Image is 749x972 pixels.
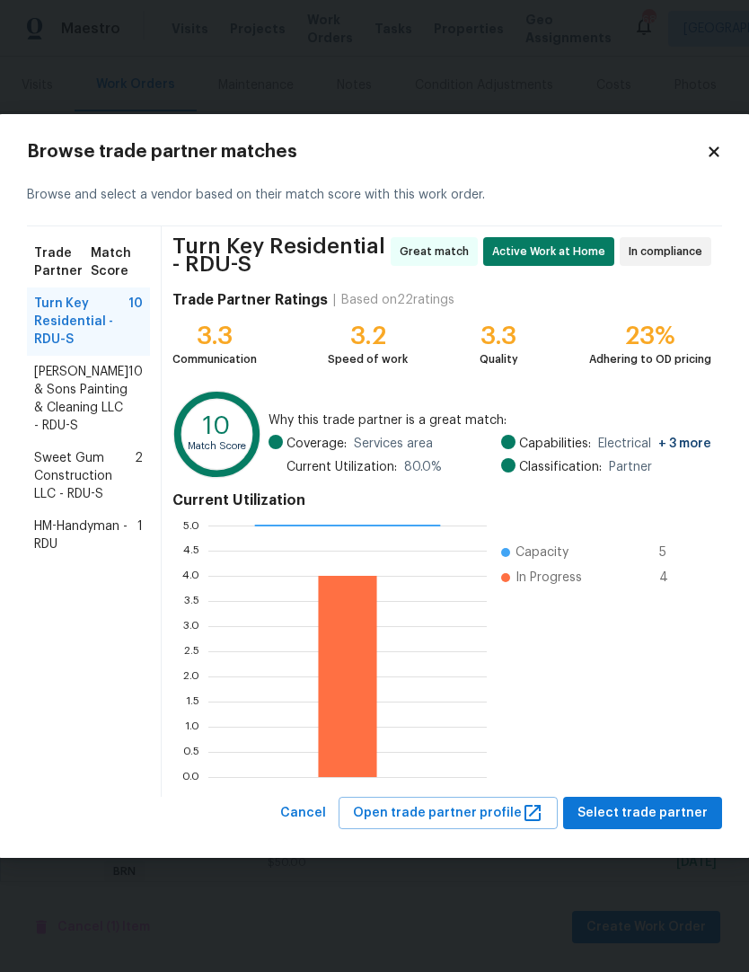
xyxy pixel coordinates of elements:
[172,237,385,273] span: Turn Key Residential - RDU-S
[589,327,711,345] div: 23%
[658,437,711,450] span: + 3 more
[128,363,143,435] span: 10
[328,327,408,345] div: 3.2
[34,244,91,280] span: Trade Partner
[34,449,135,503] span: Sweet Gum Construction LLC - RDU-S
[629,243,709,261] span: In compliance
[183,670,199,681] text: 2.0
[172,350,257,368] div: Communication
[183,544,199,555] text: 4.5
[328,350,408,368] div: Speed of work
[519,458,602,476] span: Classification:
[480,350,518,368] div: Quality
[182,771,199,782] text: 0.0
[128,295,143,349] span: 10
[188,441,246,451] text: Match Score
[659,543,688,561] span: 5
[280,802,326,825] span: Cancel
[203,414,230,438] text: 10
[183,620,199,631] text: 3.0
[269,411,711,429] span: Why this trade partner is a great match:
[184,645,199,656] text: 2.5
[328,291,341,309] div: |
[400,243,476,261] span: Great match
[354,435,433,453] span: Services area
[185,720,199,731] text: 1.0
[659,569,688,587] span: 4
[515,543,568,561] span: Capacity
[341,291,454,309] div: Based on 22 ratings
[183,746,199,756] text: 0.5
[183,519,199,530] text: 5.0
[515,569,582,587] span: In Progress
[273,797,333,830] button: Cancel
[27,164,722,226] div: Browse and select a vendor based on their match score with this work order.
[286,435,347,453] span: Coverage:
[34,295,128,349] span: Turn Key Residential - RDU-S
[172,491,711,509] h4: Current Utilization
[182,570,199,580] text: 4.0
[27,143,706,161] h2: Browse trade partner matches
[135,449,143,503] span: 2
[589,350,711,368] div: Adhering to OD pricing
[286,458,397,476] span: Current Utilization:
[598,435,711,453] span: Electrical
[404,458,442,476] span: 80.0 %
[34,517,137,553] span: HM-Handyman - RDU
[184,595,199,605] text: 3.5
[353,802,543,825] span: Open trade partner profile
[609,458,652,476] span: Partner
[492,243,612,261] span: Active Work at Home
[577,802,708,825] span: Select trade partner
[137,517,143,553] span: 1
[339,797,558,830] button: Open trade partner profile
[519,435,591,453] span: Capabilities:
[91,244,143,280] span: Match Score
[172,291,328,309] h4: Trade Partner Ratings
[480,327,518,345] div: 3.3
[172,327,257,345] div: 3.3
[34,363,128,435] span: [PERSON_NAME] & Sons Painting & Cleaning LLC - RDU-S
[563,797,722,830] button: Select trade partner
[186,695,199,706] text: 1.5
